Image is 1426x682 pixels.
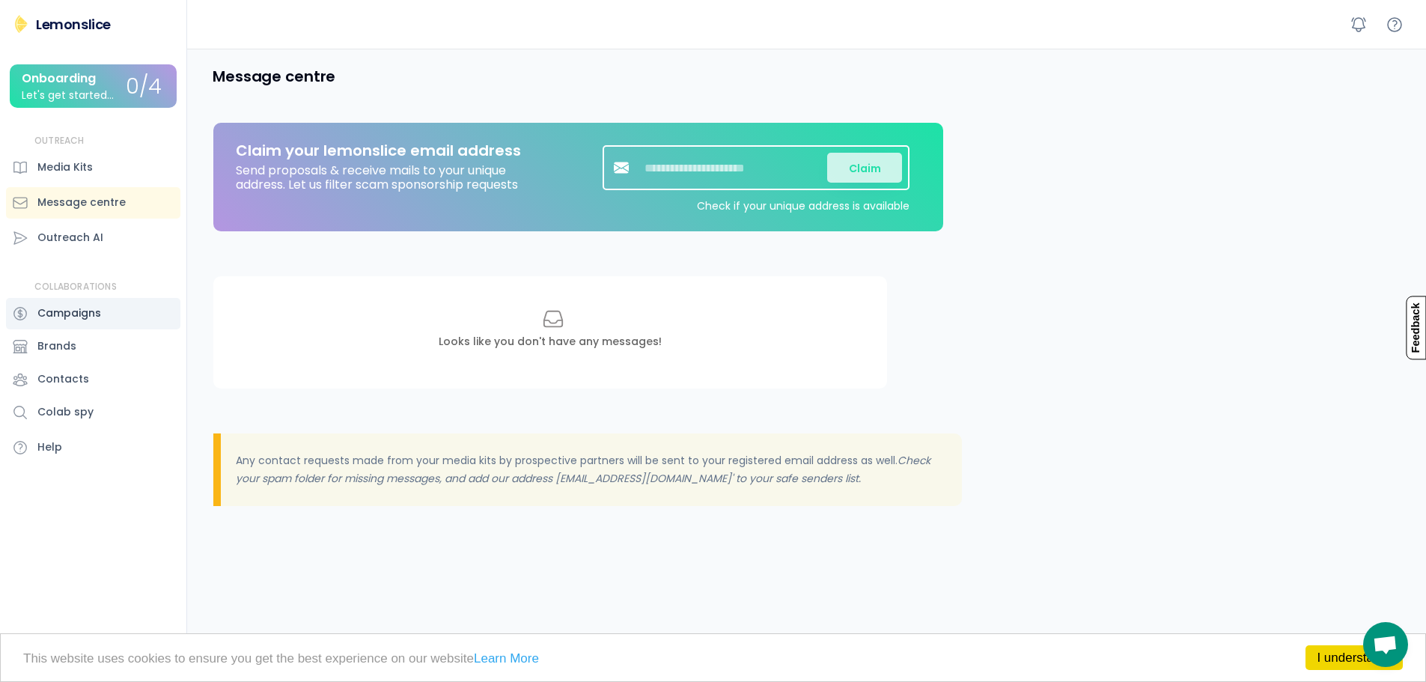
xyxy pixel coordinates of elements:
[22,72,96,85] div: Onboarding
[37,404,94,420] div: Colab spy
[236,159,535,192] div: Send proposals & receive mails to your unique address. Let us filter scam sponsorship requests
[36,15,111,34] div: Lemonslice
[37,371,89,387] div: Contacts
[697,198,909,213] div: Check if your unique address is available
[34,135,85,147] div: OUTREACH
[236,453,933,486] em: Check your spam folder for missing messages, and add our address [EMAIL_ADDRESS][DOMAIN_NAME]' to...
[23,652,1403,665] p: This website uses cookies to ensure you get the best experience on our website
[1305,645,1403,670] a: I understand!
[22,90,114,101] div: Let's get started...
[213,67,335,86] h4: Message centre
[37,159,93,175] div: Media Kits
[827,153,902,183] button: Claim
[37,338,76,354] div: Brands
[37,230,103,246] div: Outreach AI
[12,15,30,33] img: Lemonslice
[221,433,962,507] div: Any contact requests made from your media kits by prospective partners will be sent to your regis...
[126,76,162,99] div: 0/4
[1363,622,1408,667] div: Open chat
[37,305,101,321] div: Campaigns
[236,141,521,159] div: Claim your lemonslice email address
[474,651,539,666] a: Learn More
[439,335,662,350] div: Looks like you don't have any messages!
[37,439,62,455] div: Help
[34,281,117,293] div: COLLABORATIONS
[37,195,126,210] div: Message centre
